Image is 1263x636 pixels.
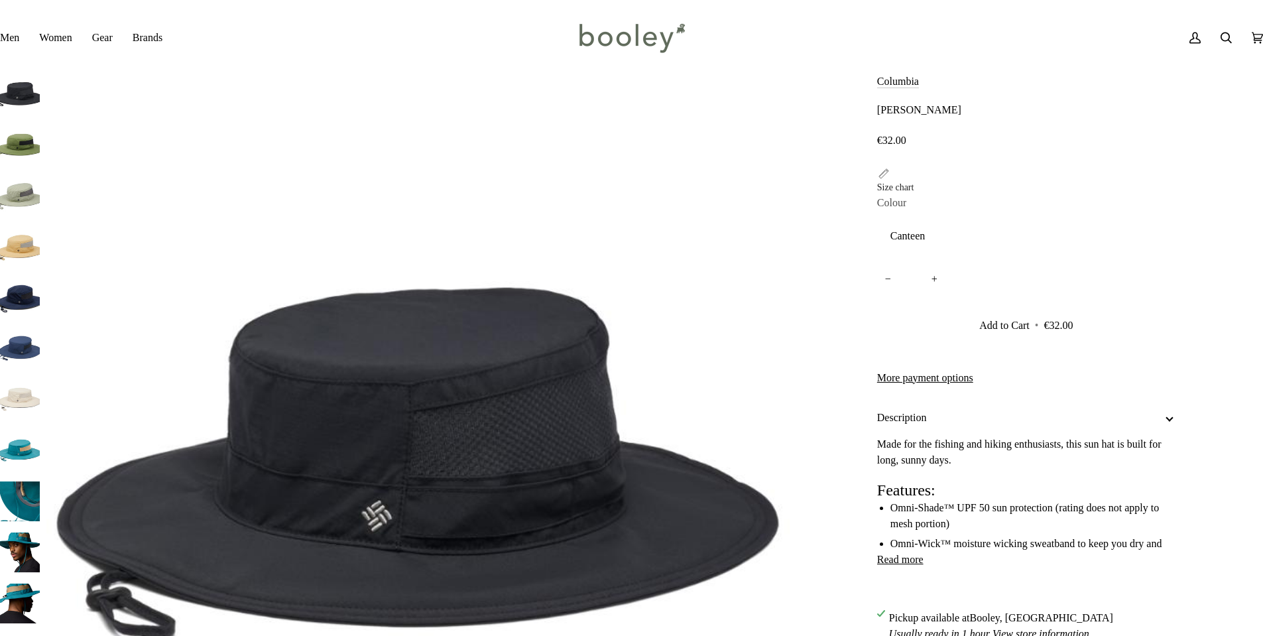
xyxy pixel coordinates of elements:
[29,19,82,57] a: Women
[877,552,924,568] button: Read more
[877,135,906,146] span: €32.00
[1044,320,1073,331] span: €32.00
[877,103,961,117] h1: [PERSON_NAME]
[979,320,1030,331] span: Add to Cart
[1032,320,1042,331] span: •
[877,180,914,194] div: Size chart
[39,30,72,46] span: Women
[877,399,1175,436] button: Description
[877,220,1175,253] button: Canteen
[890,536,1175,552] li: Omni-Wick™ moisture wicking sweatband to keep you dry and
[877,76,919,87] a: Columbia
[573,19,690,57] img: Booley
[133,30,162,46] span: Brands
[877,308,1175,344] button: Add to Cart • €32.00
[890,500,1175,532] li: Omni-Shade™ UPF 50 sun protection (rating does not apply to mesh portion)
[889,610,1113,626] p: Pickup available at
[877,265,945,294] input: Quantity
[877,436,1175,468] p: Made for the fishing and hiking enthusiasts, this sun hat is built for long, sunny days.
[877,195,906,211] span: Colour
[82,19,123,57] a: Gear
[877,370,1175,386] a: More payment options
[924,265,945,294] button: +
[123,19,172,57] a: Brands
[92,30,113,46] span: Gear
[877,265,899,294] button: −
[877,480,1175,500] h2: Features:
[970,612,1113,623] strong: Booley, [GEOGRAPHIC_DATA]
